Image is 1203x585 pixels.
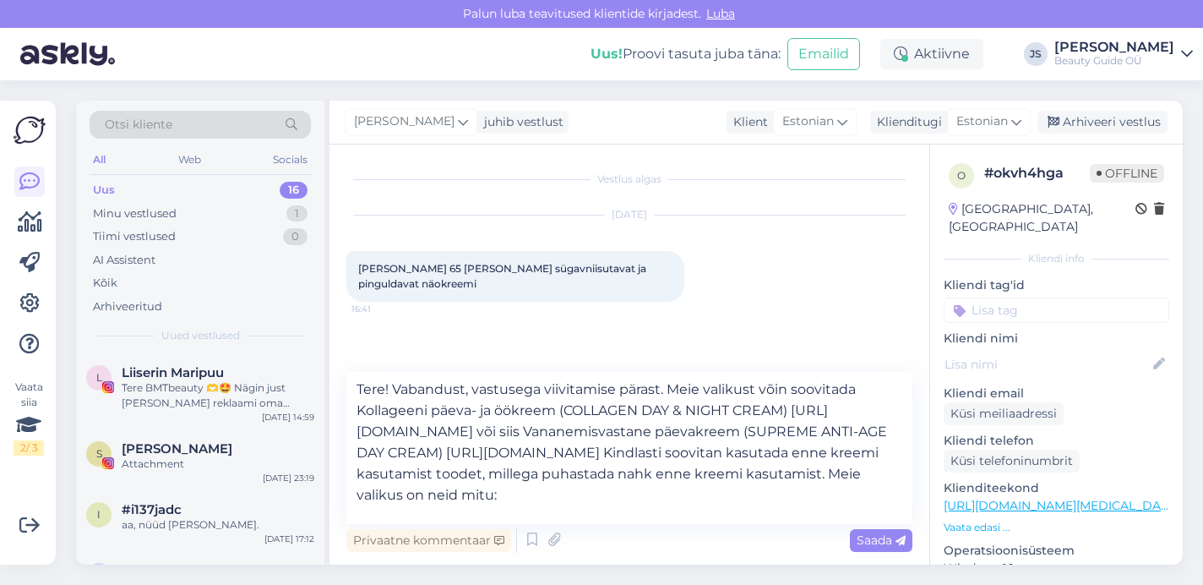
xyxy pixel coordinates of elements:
[1054,41,1193,68] a: [PERSON_NAME]Beauty Guide OÜ
[944,560,1169,577] p: Windows 10
[1090,164,1164,183] span: Offline
[944,251,1169,266] div: Kliendi info
[857,533,906,548] span: Saada
[122,563,253,578] span: AV SaarePadel
[93,228,176,245] div: Tiimi vestlused
[122,365,224,380] span: Liiserin Maripuu
[27,27,41,41] img: logo_orange.svg
[944,432,1169,450] p: Kliendi telefon
[1024,42,1048,66] div: JS
[591,44,781,64] div: Proovi tasuta juba täna:
[944,330,1169,347] p: Kliendi nimi
[1037,111,1168,134] div: Arhiveeri vestlus
[14,380,44,456] div: Vaata siia
[782,112,834,131] span: Estonian
[122,517,314,533] div: aa, nüüd [PERSON_NAME].
[93,252,155,269] div: AI Assistent
[346,372,912,524] textarea: Tere! Vabandust, vastusega viivitamise pärast. Meie valikust võin soovitada Kollageeni päeva- ja ...
[787,38,860,70] button: Emailid
[47,27,83,41] div: v 4.0.25
[96,447,102,460] span: S
[105,116,172,134] span: Otsi kliente
[14,114,46,146] img: Askly Logo
[46,98,59,112] img: tab_domain_overview_orange.svg
[591,46,623,62] b: Uus!
[264,533,314,545] div: [DATE] 17:12
[122,441,232,457] span: Sandra Ermo
[64,100,151,111] div: Domain Overview
[949,200,1135,236] div: [GEOGRAPHIC_DATA], [GEOGRAPHIC_DATA]
[1054,41,1174,54] div: [PERSON_NAME]
[944,276,1169,294] p: Kliendi tag'id
[93,182,115,199] div: Uus
[944,542,1169,560] p: Operatsioonisüsteem
[187,100,285,111] div: Keywords by Traffic
[283,228,308,245] div: 0
[1054,54,1174,68] div: Beauty Guide OÜ
[263,472,314,484] div: [DATE] 23:19
[944,355,1150,374] input: Lisa nimi
[944,402,1064,425] div: Küsi meiliaadressi
[122,457,314,472] div: Attachment
[346,172,912,187] div: Vestlus algas
[944,385,1169,402] p: Kliendi email
[280,182,308,199] div: 16
[27,44,41,57] img: website_grey.svg
[93,298,162,315] div: Arhiveeritud
[90,149,109,171] div: All
[944,498,1179,513] a: [URL][DOMAIN_NAME][MEDICAL_DATA]
[44,44,186,57] div: Domain: [DOMAIN_NAME]
[701,6,740,21] span: Luba
[346,529,511,552] div: Privaatne kommentaar
[262,411,314,424] div: [DATE] 14:59
[269,149,311,171] div: Socials
[161,328,240,343] span: Uued vestlused
[351,303,415,315] span: 16:41
[358,262,649,290] span: [PERSON_NAME] 65 [PERSON_NAME] sügavniisutavat ja pinguldavat näokreemi
[880,39,983,69] div: Aktiivne
[944,450,1080,473] div: Küsi telefoninumbrit
[354,112,455,131] span: [PERSON_NAME]
[14,440,44,456] div: 2 / 3
[984,163,1090,183] div: # okvh4hga
[944,298,1169,323] input: Lisa tag
[346,207,912,222] div: [DATE]
[97,508,101,521] span: i
[944,520,1169,535] p: Vaata edasi ...
[96,371,102,384] span: L
[956,112,1008,131] span: Estonian
[122,502,182,517] span: #i137jadc
[944,479,1169,497] p: Klienditeekond
[870,113,942,131] div: Klienditugi
[286,205,308,222] div: 1
[168,98,182,112] img: tab_keywords_by_traffic_grey.svg
[727,113,768,131] div: Klient
[477,113,563,131] div: juhib vestlust
[93,275,117,292] div: Kõik
[175,149,204,171] div: Web
[93,205,177,222] div: Minu vestlused
[122,380,314,411] div: Tere BMTbeauty 🫶🤩 Nägin just [PERSON_NAME] reklaami oma Instagrammi lehel [PERSON_NAME] [PERSON_N...
[957,169,966,182] span: o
